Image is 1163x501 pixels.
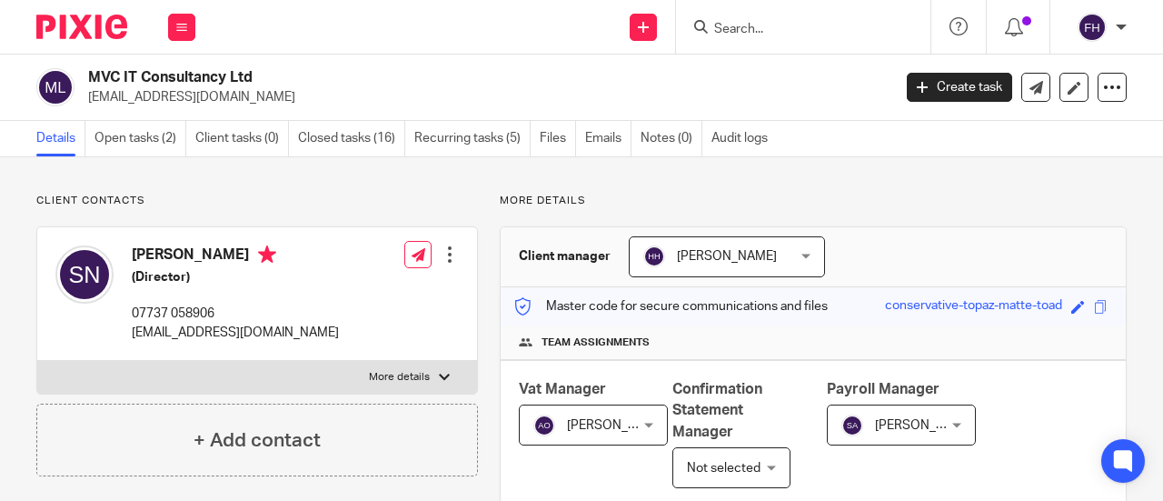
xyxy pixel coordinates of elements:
[1078,13,1107,42] img: svg%3E
[672,382,762,439] span: Confirmation Statement Manager
[514,297,828,316] p: Master code for secure communications and files
[36,68,75,106] img: svg%3E
[36,15,127,39] img: Pixie
[542,336,650,350] span: Team assignments
[195,121,289,156] a: Client tasks (0)
[641,121,702,156] a: Notes (0)
[94,121,186,156] a: Open tasks (2)
[519,247,611,266] h3: Client manager
[885,296,1062,317] div: conservative-topaz-matte-toad
[88,88,880,106] p: [EMAIL_ADDRESS][DOMAIN_NAME]
[414,121,531,156] a: Recurring tasks (5)
[88,68,721,87] h2: MVC IT Consultancy Ltd
[712,22,876,38] input: Search
[132,305,339,323] p: 07737 058906
[841,415,863,436] img: svg%3E
[519,382,606,396] span: Vat Manager
[533,415,555,436] img: svg%3E
[132,324,339,342] p: [EMAIL_ADDRESS][DOMAIN_NAME]
[540,121,576,156] a: Files
[585,121,631,156] a: Emails
[643,245,665,267] img: svg%3E
[711,121,777,156] a: Audit logs
[369,370,430,385] p: More details
[875,419,975,432] span: [PERSON_NAME]
[258,245,276,264] i: Primary
[194,426,321,455] h4: + Add contact
[687,462,760,475] span: Not selected
[500,194,1127,208] p: More details
[907,73,1012,102] a: Create task
[827,382,939,396] span: Payroll Manager
[36,121,85,156] a: Details
[567,419,667,432] span: [PERSON_NAME]
[55,245,114,304] img: svg%3E
[132,268,339,286] h5: (Director)
[132,245,339,268] h4: [PERSON_NAME]
[36,194,478,208] p: Client contacts
[298,121,405,156] a: Closed tasks (16)
[677,250,777,263] span: [PERSON_NAME]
